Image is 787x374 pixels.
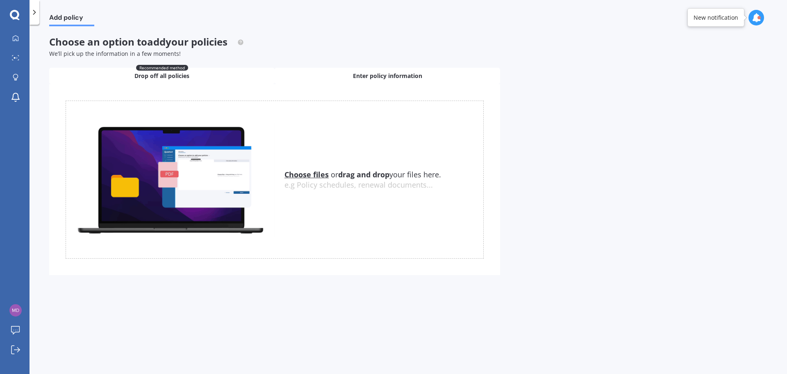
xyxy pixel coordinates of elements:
span: We’ll pick up the information in a few moments! [49,50,181,57]
span: Enter policy information [353,72,422,80]
u: Choose files [284,170,329,179]
img: upload.de96410c8ce839c3fdd5.gif [66,122,275,237]
span: Add policy [49,14,94,25]
div: e.g Policy schedules, renewal documents... [284,181,483,190]
span: Choose an option [49,35,244,48]
b: drag and drop [338,170,389,179]
span: to add your policies [137,35,227,48]
span: Drop off all policies [134,72,189,80]
div: New notification [694,14,738,22]
span: Recommended method [136,65,188,71]
span: or your files here. [284,170,441,179]
img: 50d2abe1f159ba3caa4155f0c11a8fdd [9,304,22,317]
